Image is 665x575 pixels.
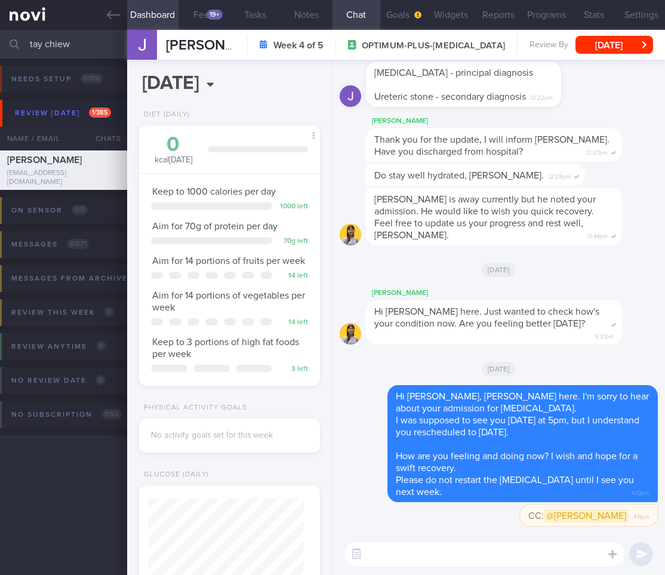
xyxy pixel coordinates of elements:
[575,36,653,54] button: [DATE]
[595,330,614,341] span: 6:21pm
[482,263,516,277] span: [DATE]
[7,155,82,165] span: [PERSON_NAME]
[96,375,106,385] span: 0
[104,307,114,317] span: 0
[8,202,91,219] div: On sensor
[8,236,92,253] div: Messages
[586,146,608,157] span: 12:27pm
[79,127,127,150] div: Chats
[549,170,571,181] span: 12:28pm
[278,318,308,327] div: 14 left
[152,222,278,231] span: Aim for 70g of protein per day
[273,39,324,51] strong: Week 4 of 5
[396,416,639,437] span: I was supposed to see you [DATE] at 5pm, but I understand you rescheduled to [DATE].
[362,40,505,52] span: OPTIMUM-PLUS-[MEDICAL_DATA]
[396,392,649,413] span: Hi [PERSON_NAME], [PERSON_NAME] here. I'm sorry to hear about your admission for [MEDICAL_DATA].
[67,239,89,249] span: 0 / 271
[152,256,305,266] span: Aim for 14 portions of fruits per week
[531,91,553,102] span: 12:22pm
[8,339,109,355] div: Review anytime
[374,68,533,78] span: [MEDICAL_DATA] - principal diagnosis
[8,407,125,423] div: No subscription
[633,510,649,521] span: 4:11pm
[151,134,196,166] div: kcal [DATE]
[96,341,106,351] span: 0
[374,92,526,102] span: Ureteric stone - secondary diagnosis
[8,270,162,287] div: Messages from Archived
[587,229,608,241] span: 12:44pm
[152,291,305,312] span: Aim for 14 portions of vegetables per week
[12,105,114,121] div: Review [DATE]
[81,73,103,84] span: 0 / 106
[139,471,209,479] div: Glucose (Daily)
[396,451,638,473] span: How are you feeling and doing now? I wish and hope for a swift recovery.
[278,202,308,211] div: 1000 left
[366,286,658,300] div: [PERSON_NAME]
[482,362,516,376] span: [DATE]
[89,107,111,118] span: 1 / 385
[151,134,196,155] div: 0
[529,40,568,51] span: Review By
[8,71,106,87] div: Needs setup
[374,195,596,240] span: [PERSON_NAME] is away currently but he noted your admission. He would like to wish you quick reco...
[166,38,277,53] span: [PERSON_NAME]
[528,509,629,522] span: CC:
[278,365,308,374] div: 3 left
[151,431,308,441] div: No activity goals set for this week
[374,307,599,328] span: Hi [PERSON_NAME] here. Just wanted to check how's your condition now. Are you feeling better [DATE]?
[544,509,629,522] span: @[PERSON_NAME]
[101,409,122,419] span: 0 / 92
[207,10,223,20] div: 19+
[278,272,308,281] div: 14 left
[152,187,276,196] span: Keep to 1000 calories per day
[8,305,117,321] div: Review this week
[139,404,247,413] div: Physical Activity Goals
[374,171,544,180] span: Do stay well hydrated, [PERSON_NAME].
[396,475,634,497] span: Please do not restart the [MEDICAL_DATA] until I see you next week.
[152,337,299,359] span: Keep to 3 portions of high fat foods per week
[278,237,308,246] div: 70 g left
[8,373,109,389] div: No review date
[366,114,658,128] div: [PERSON_NAME]
[632,486,649,497] span: 4:10pm
[72,205,88,215] span: 0 / 2
[139,110,190,119] div: Diet (Daily)
[374,135,609,156] span: Thank you for the update, I will inform [PERSON_NAME]. Have you discharged from hospital?
[7,169,120,187] div: [EMAIL_ADDRESS][DOMAIN_NAME]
